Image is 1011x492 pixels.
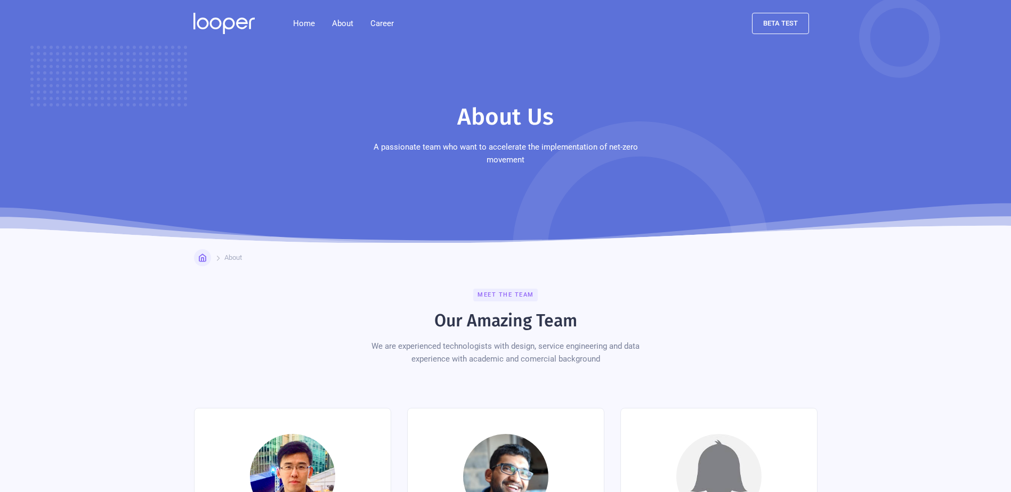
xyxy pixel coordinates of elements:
div: Meet the team [473,289,538,301]
a: Home [194,249,211,266]
div: Home [211,253,229,262]
h1: About Us [457,102,554,132]
div: About [332,17,353,30]
div: About [224,253,242,262]
a: Home [285,13,323,34]
div: About [323,13,362,34]
a: beta test [752,13,809,34]
h2: Our Amazing Team [434,310,577,331]
div: We are experienced technologists with design, service engineering and data experience with academ... [354,340,658,365]
a: Career [362,13,402,34]
p: A passionate team who want to accelerate the implementation of net-zero movement [354,141,658,166]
